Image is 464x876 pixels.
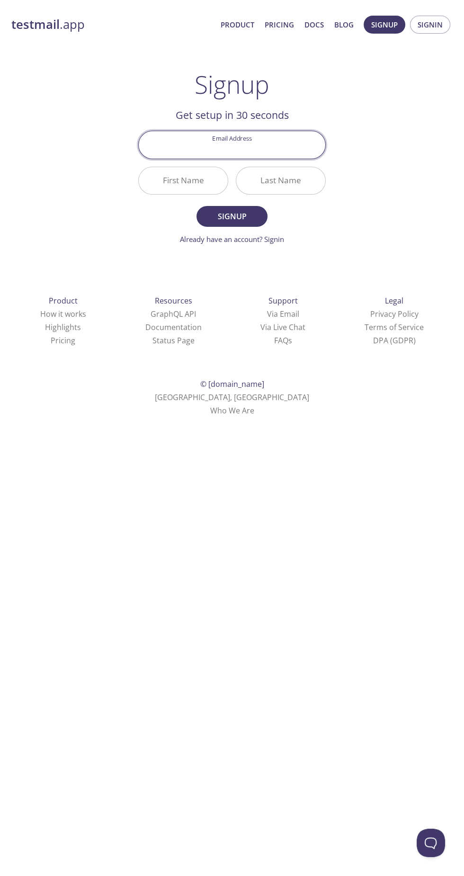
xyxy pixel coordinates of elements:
[418,18,443,31] span: Signin
[151,309,196,319] a: GraphQL API
[267,309,299,319] a: Via Email
[288,335,292,346] span: s
[11,17,213,33] a: testmail.app
[210,405,254,416] a: Who We Are
[265,18,294,31] a: Pricing
[274,335,292,346] a: FAQ
[417,829,445,857] iframe: Help Scout Beacon - Open
[371,18,398,31] span: Signup
[152,335,195,346] a: Status Page
[155,392,309,402] span: [GEOGRAPHIC_DATA], [GEOGRAPHIC_DATA]
[385,295,403,306] span: Legal
[155,295,192,306] span: Resources
[11,16,60,33] strong: testmail
[51,335,75,346] a: Pricing
[196,206,268,227] button: Signup
[364,16,405,34] button: Signup
[180,234,284,244] a: Already have an account? Signin
[373,335,416,346] a: DPA (GDPR)
[45,322,81,332] a: Highlights
[334,18,354,31] a: Blog
[200,379,264,389] span: © [DOMAIN_NAME]
[410,16,450,34] button: Signin
[221,18,254,31] a: Product
[207,210,257,223] span: Signup
[304,18,324,31] a: Docs
[268,295,298,306] span: Support
[138,107,326,123] h2: Get setup in 30 seconds
[370,309,419,319] a: Privacy Policy
[49,295,78,306] span: Product
[195,70,269,98] h1: Signup
[145,322,202,332] a: Documentation
[260,322,305,332] a: Via Live Chat
[40,309,86,319] a: How it works
[365,322,424,332] a: Terms of Service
